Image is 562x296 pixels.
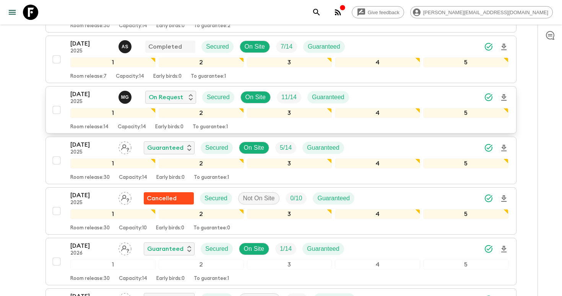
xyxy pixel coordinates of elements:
[45,86,517,134] button: [DATE]2025Mariam GabichvadzeOn RequestSecuredOn SiteTrip FillGuaranteed12345Room release:14Capaci...
[159,260,244,270] div: 2
[5,5,20,20] button: menu
[244,143,264,152] p: On Site
[45,137,517,184] button: [DATE]2025Assign pack leaderGuaranteedSecuredOn SiteTrip FillGuaranteed12345Room release:30Capaci...
[206,42,229,51] p: Secured
[280,143,292,152] p: 5 / 14
[484,194,493,203] svg: Synced Successfully
[155,124,184,130] p: Early birds: 0
[159,108,244,118] div: 2
[281,42,292,51] p: 7 / 14
[45,238,517,285] button: [DATE]2026Assign pack leaderGuaranteedSecuredOn SiteTrip FillGuaranteed12345Room release:30Capaci...
[240,91,271,103] div: On Site
[352,6,404,18] a: Give feedback
[147,194,177,203] p: Cancelled
[290,194,302,203] p: 0 / 10
[423,108,508,118] div: 5
[159,209,244,219] div: 2
[118,124,146,130] p: Capacity: 14
[119,91,133,104] button: MG
[247,159,332,168] div: 3
[70,209,156,219] div: 1
[70,23,110,29] p: Room release: 30
[423,57,508,67] div: 5
[193,225,230,231] p: To guarantee: 0
[70,241,112,250] p: [DATE]
[201,41,234,53] div: Secured
[245,93,266,102] p: On Site
[70,225,110,231] p: Room release: 30
[280,244,292,253] p: 1 / 14
[70,159,156,168] div: 1
[45,36,517,83] button: [DATE]2025Ana SikharulidzeCompletedSecuredOn SiteTrip FillGuaranteed12345Room release:7Capacity:1...
[245,42,265,51] p: On Site
[70,39,112,48] p: [DATE]
[70,260,156,270] div: 1
[205,194,227,203] p: Secured
[484,42,493,51] svg: Synced Successfully
[205,143,228,152] p: Secured
[191,74,226,80] p: To guarantee: 1
[149,93,183,102] p: On Request
[423,209,508,219] div: 5
[156,225,184,231] p: Early birds: 0
[205,244,228,253] p: Secured
[499,245,508,254] svg: Download Onboarding
[247,209,332,219] div: 3
[484,143,493,152] svg: Synced Successfully
[335,209,420,219] div: 4
[70,99,112,105] p: 2025
[70,191,112,200] p: [DATE]
[423,159,508,168] div: 5
[307,143,339,152] p: Guaranteed
[70,90,112,99] p: [DATE]
[119,144,132,150] span: Assign pack leader
[194,175,229,181] p: To guarantee: 1
[119,175,147,181] p: Capacity: 14
[308,42,340,51] p: Guaranteed
[247,57,332,67] div: 3
[207,93,230,102] p: Secured
[70,108,156,118] div: 1
[335,57,420,67] div: 4
[307,244,339,253] p: Guaranteed
[119,225,147,231] p: Capacity: 10
[200,192,232,204] div: Secured
[70,140,112,149] p: [DATE]
[247,260,332,270] div: 3
[119,93,133,99] span: Mariam Gabichvadze
[499,93,508,102] svg: Download Onboarding
[277,91,301,103] div: Trip Fill
[317,194,350,203] p: Guaranteed
[156,276,185,282] p: Early birds: 0
[144,192,194,204] div: Flash Pack cancellation
[275,142,296,154] div: Trip Fill
[70,48,112,54] p: 2025
[194,23,231,29] p: To guarantee: 2
[499,144,508,153] svg: Download Onboarding
[364,10,404,15] span: Give feedback
[121,94,129,100] p: M G
[238,192,280,204] div: Not On Site
[244,244,264,253] p: On Site
[484,93,493,102] svg: Synced Successfully
[499,194,508,203] svg: Download Onboarding
[70,250,112,257] p: 2026
[275,243,296,255] div: Trip Fill
[70,149,112,155] p: 2025
[147,244,184,253] p: Guaranteed
[243,194,275,203] p: Not On Site
[202,91,234,103] div: Secured
[70,57,156,67] div: 1
[70,124,109,130] p: Room release: 14
[119,245,132,251] span: Assign pack leader
[156,23,185,29] p: Early birds: 0
[148,42,182,51] p: Completed
[70,175,110,181] p: Room release: 30
[312,93,344,102] p: Guaranteed
[70,74,107,80] p: Room release: 7
[159,57,244,67] div: 2
[70,276,110,282] p: Room release: 30
[119,276,147,282] p: Capacity: 14
[45,187,517,235] button: [DATE]2025Assign pack leaderFlash Pack cancellationSecuredNot On SiteTrip FillGuaranteed12345Room...
[116,74,144,80] p: Capacity: 14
